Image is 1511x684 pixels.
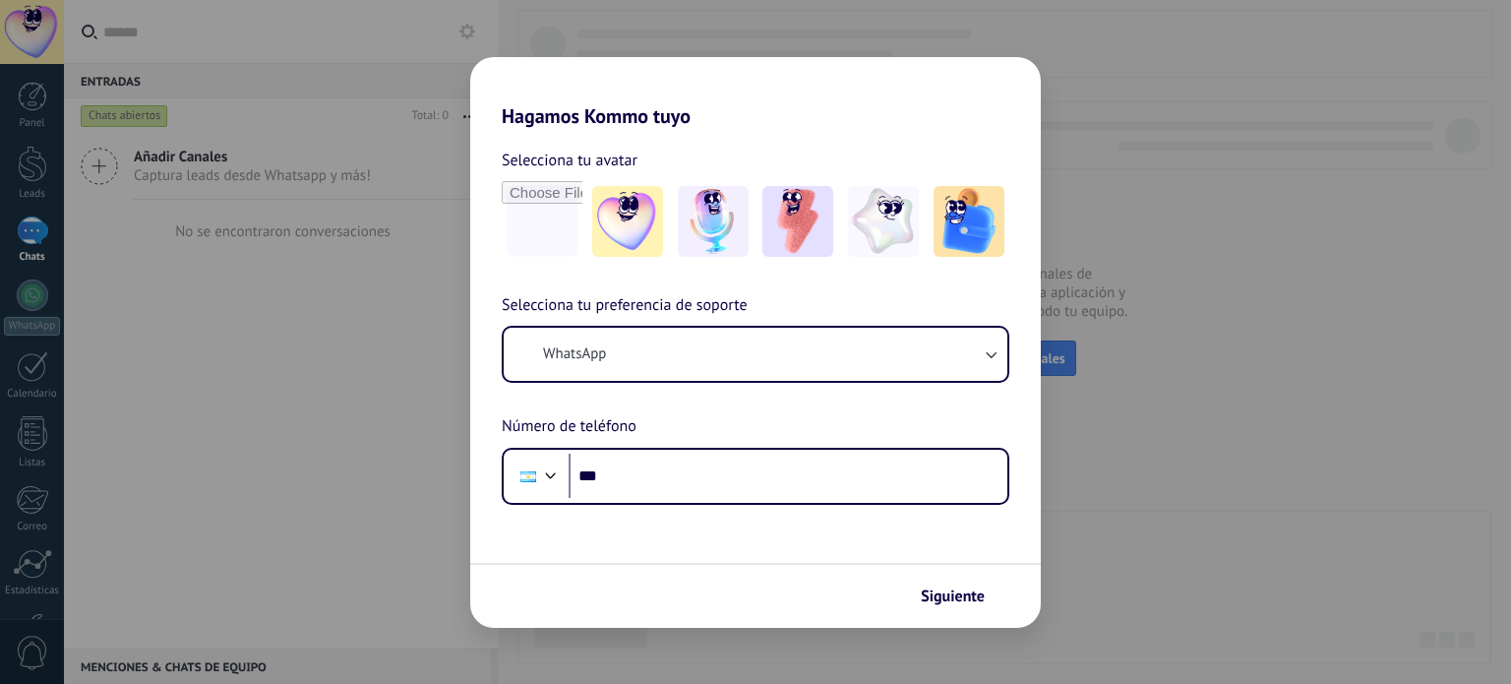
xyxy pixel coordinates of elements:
[934,186,1004,257] img: -5.jpeg
[678,186,749,257] img: -2.jpeg
[543,344,606,364] span: WhatsApp
[921,590,985,603] span: Siguiente
[504,328,1007,381] button: WhatsApp
[510,456,547,497] div: Argentina: + 54
[470,57,1041,128] h2: Hagamos Kommo tuyo
[502,148,637,173] span: Selecciona tu avatar
[912,580,1011,613] button: Siguiente
[502,293,748,319] span: Selecciona tu preferencia de soporte
[502,414,636,440] span: Número de teléfono
[848,186,919,257] img: -4.jpeg
[592,186,663,257] img: -1.jpeg
[762,186,833,257] img: -3.jpeg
